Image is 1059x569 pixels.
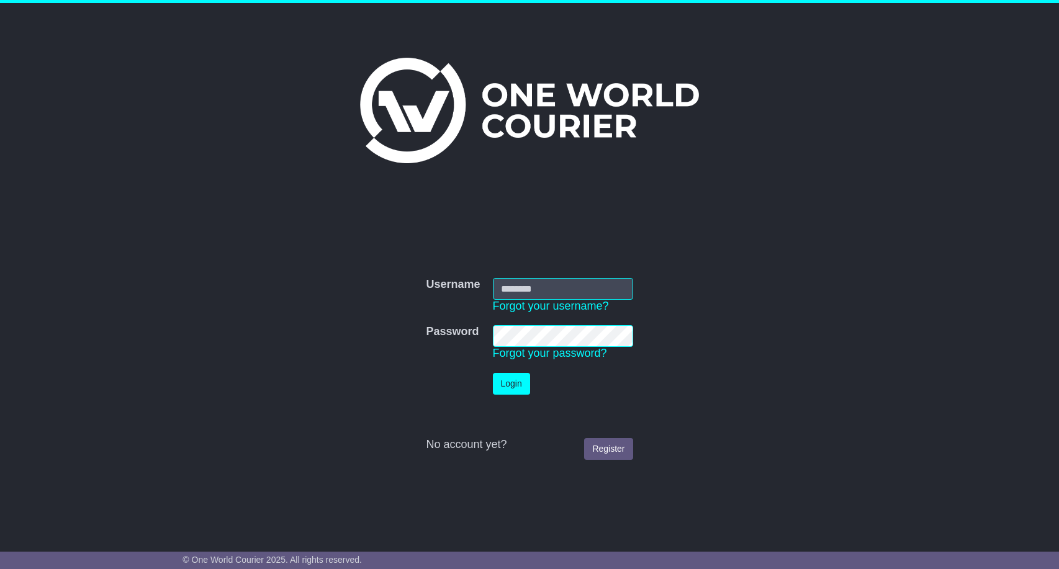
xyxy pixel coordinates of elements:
span: © One World Courier 2025. All rights reserved. [183,555,362,565]
a: Forgot your password? [493,347,607,359]
a: Forgot your username? [493,300,609,312]
button: Login [493,373,530,395]
a: Register [584,438,633,460]
label: Username [426,278,480,292]
label: Password [426,325,479,339]
img: One World [360,58,699,163]
div: No account yet? [426,438,633,452]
